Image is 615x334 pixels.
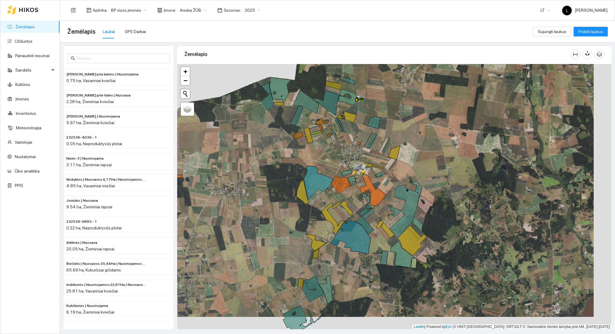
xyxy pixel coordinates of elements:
[15,53,50,58] a: Panaudoti resursai
[412,324,611,329] div: | Powered by © HNIT-[GEOGRAPHIC_DATA]; ORT10LT ©, Nacionalinė žemės tarnyba prie AM, [DATE]-[DATE]
[125,28,146,35] div: GPS Darbai
[66,310,114,314] span: 6.19 ha, Žieminiai kviečiai
[66,141,122,146] span: 0.05 ha, Neproduktyvūs plotai
[66,120,114,125] span: 5.97 ha, Žieminiai kviečiai
[66,99,114,104] span: 2.28 ha, Žieminiai kviečiai
[66,114,120,119] span: Ginaičių Valiaus | Nuomojama
[183,77,187,84] span: −
[414,325,425,329] a: Leaflet
[66,78,116,83] span: 0.75 ha, Vasariniai kviečiai
[15,154,36,159] a: Nustatymai
[15,82,30,87] a: Kultūros
[103,28,115,35] div: Laukai
[66,225,122,230] span: 0.22 ha, Neproduktyvūs plotai
[183,68,187,75] span: +
[67,27,95,36] span: Žemėlapis
[453,325,454,329] span: |
[446,325,452,329] a: Esri
[66,219,97,225] span: 232539-9893 - 1
[66,156,104,161] span: Neim-3 | Nuomojama
[574,27,608,36] button: Pridėti laukus
[71,56,75,60] span: search
[66,261,147,267] span: Berželis | Nuosavos 35,44Ha | Nuomojamos 30,25Ha
[66,289,118,293] span: 25.81 ha, Vasariniai kviečiai
[66,93,131,98] span: Rolando prie Valės | Nuosava
[181,76,190,85] a: Zoom out
[76,55,166,62] input: Paieška
[16,111,36,116] a: Inventorius
[15,169,40,173] a: Ūkio analitika
[15,64,50,76] span: Sandėlis
[562,8,607,13] span: [PERSON_NAME]
[157,8,162,13] span: shop
[184,46,571,63] div: Žemėlapis
[181,89,190,98] button: Initiate a new search
[566,6,568,15] span: L
[180,6,207,15] span: Arsėta ŽŪB
[15,183,23,188] a: PPIS
[533,27,571,36] button: Sujungti laukus
[66,135,97,140] span: 232536-4039 - 1
[67,4,79,16] button: menu-fold
[15,24,35,29] a: Žemėlapis
[66,303,108,309] span: Kubilienės | Nuomojama
[181,67,190,76] a: Zoom in
[15,39,32,44] a: Užduotys
[66,240,97,246] span: Arklinės | Nuosava
[66,282,147,288] span: Indrikonio | Nuomojamos 22,81Ha | Nuosavos 3,00 Ha
[533,29,571,34] a: Sujungti laukus
[541,6,550,15] span: LT
[16,125,41,130] a: Meteorologija
[571,50,580,59] button: column-width
[245,6,260,15] span: 2025
[217,8,222,13] span: calendar
[66,177,147,182] span: Mokyklos | Nuosavos 4,17Ha | Nuomojamos 0,68Ha
[66,72,138,77] span: Rolando prie kaimo | Nuomojama
[93,7,108,14] span: Aplinka :
[181,103,194,116] a: Layers
[66,268,121,272] span: 65.69 ha, Kukurūzai grūdams
[15,140,32,145] a: Vartotojai
[15,97,29,101] a: Įmonės
[164,7,176,14] span: Įmonė :
[66,162,112,167] span: 3.11 ha, Žieminiai rapsai
[571,52,580,57] span: column-width
[574,29,608,34] a: Pridėti laukus
[111,6,147,15] span: BP visos įmonės
[578,28,603,35] span: Pridėti laukus
[66,198,98,204] span: Joniuko | Nuosava
[538,28,566,35] span: Sujungti laukus
[86,8,91,13] span: layout
[66,247,114,251] span: 20.05 ha, Žieminiai rapsai
[224,7,241,14] span: Sezonas :
[71,8,76,13] span: menu-fold
[66,183,115,188] span: 4.85 ha, Vasariniai miežiai
[66,204,112,209] span: 9.54 ha, Žieminiai rapsai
